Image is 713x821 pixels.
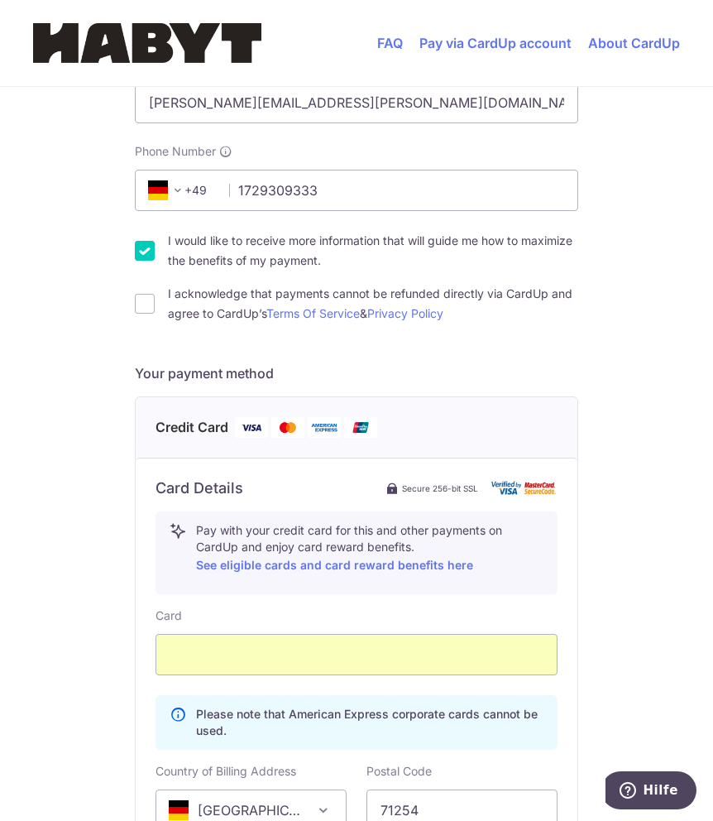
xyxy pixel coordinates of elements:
p: Please note that American Express corporate cards cannot be used. [196,706,543,739]
a: See eligible cards and card reward benefits here [196,558,473,572]
iframe: Öffnet ein Widget, in dem Sie weitere Informationen finden [605,771,696,813]
a: About CardUp [588,35,680,51]
label: I would like to receive more information that will guide me how to maximize the benefits of my pa... [168,231,578,271]
iframe: To enrich screen reader interactions, please activate Accessibility in Grammarly extension settings [170,645,543,665]
img: Union Pay [344,417,377,438]
input: Email address [135,82,578,123]
label: Card [156,607,182,624]
a: Privacy Policy [367,306,443,320]
label: I acknowledge that payments cannot be refunded directly via CardUp and agree to CardUp’s & [168,284,578,324]
h5: Your payment method [135,363,578,383]
label: Country of Billing Address [156,763,296,780]
a: FAQ [377,35,403,51]
span: +49 [148,180,188,200]
img: Mastercard [271,417,304,438]
img: card secure [491,481,557,495]
span: Secure 256-bit SSL [402,482,478,495]
span: +49 [143,180,218,200]
span: Phone Number [135,143,216,160]
a: Terms Of Service [266,306,360,320]
a: Pay via CardUp account [419,35,572,51]
img: American Express [308,417,341,438]
h6: Card Details [156,478,243,498]
p: Pay with your credit card for this and other payments on CardUp and enjoy card reward benefits. [196,522,543,575]
img: Visa [235,417,268,438]
label: Postal Code [366,763,432,780]
span: Credit Card [156,417,228,438]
